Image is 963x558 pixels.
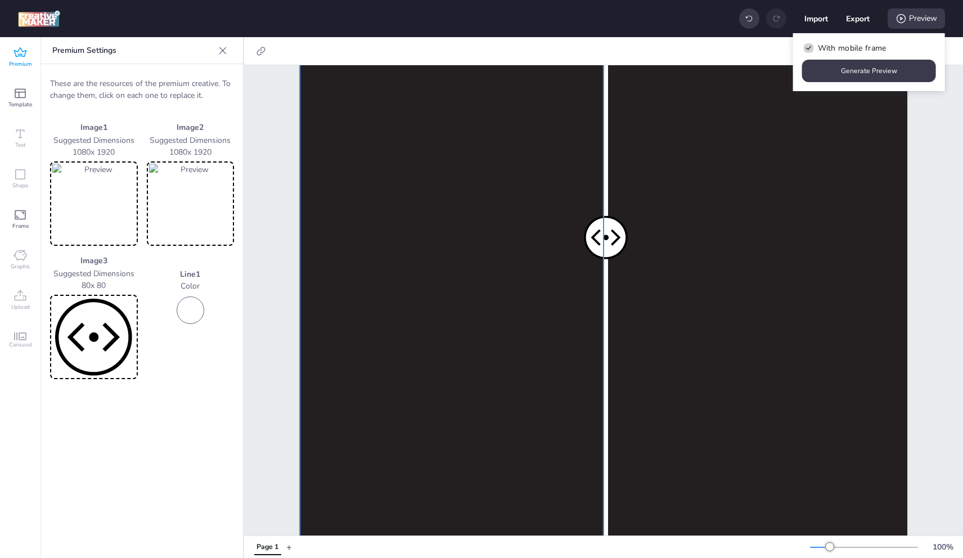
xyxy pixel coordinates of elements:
[18,10,60,27] img: logo Creative Maker
[249,537,286,557] div: Tabs
[147,146,235,158] p: 1080 x 1920
[52,297,136,377] img: Preview
[12,222,29,231] span: Frame
[50,134,138,146] p: Suggested Dimensions
[9,340,32,349] span: Carousel
[147,280,235,292] p: Color
[802,60,936,82] button: Generate Preview
[147,121,235,133] p: Image 2
[52,164,136,244] img: Preview
[888,8,945,29] div: Preview
[50,146,138,158] p: 1080 x 1920
[50,268,138,280] p: Suggested Dimensions
[50,78,234,101] p: These are the resources of the premium creative. To change them, click on each one to replace it.
[9,60,32,69] span: Premium
[286,537,292,557] button: +
[12,181,28,190] span: Shape
[149,164,232,244] img: Preview
[818,42,886,54] span: With mobile frame
[11,303,30,312] span: Upload
[50,280,138,291] p: 80 x 80
[929,541,956,553] div: 100 %
[11,262,30,271] span: Graphic
[256,542,278,552] div: Page 1
[147,134,235,146] p: Suggested Dimensions
[846,7,870,30] button: Export
[52,37,214,64] p: Premium Settings
[50,121,138,133] p: Image 1
[804,7,828,30] button: Import
[8,100,32,109] span: Template
[147,268,235,280] p: Line 1
[50,255,138,267] p: Image 3
[15,141,26,150] span: Text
